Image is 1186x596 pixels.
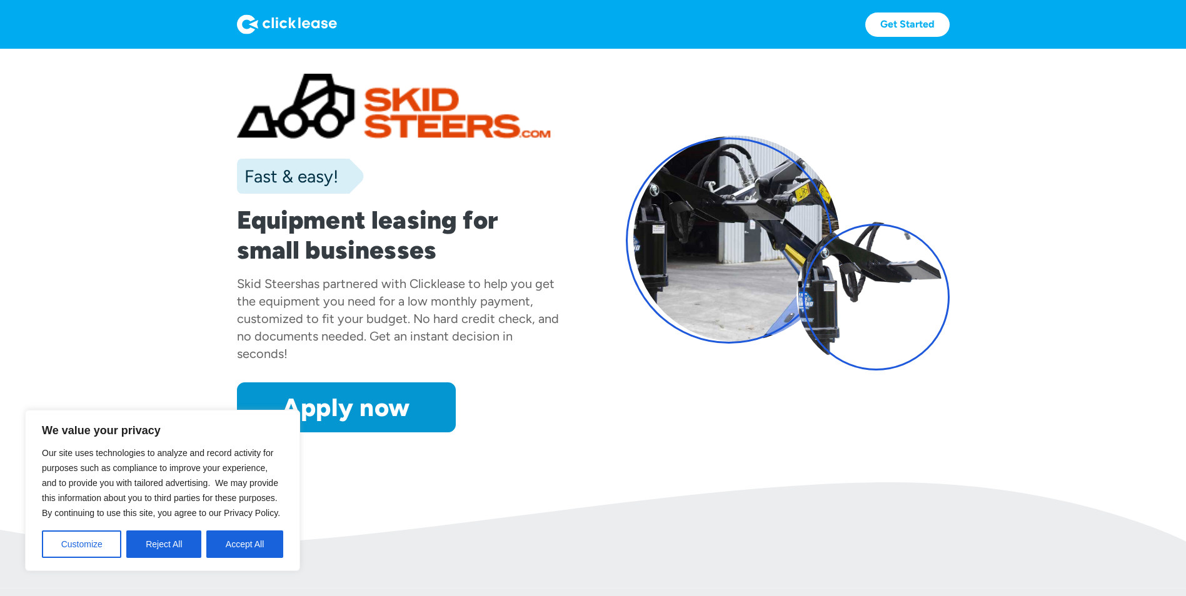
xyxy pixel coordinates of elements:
[42,448,280,518] span: Our site uses technologies to analyze and record activity for purposes such as compliance to impr...
[25,410,300,571] div: We value your privacy
[126,530,201,558] button: Reject All
[237,205,561,265] h1: Equipment leasing for small businesses
[237,276,559,361] div: has partnered with Clicklease to help you get the equipment you need for a low monthly payment, c...
[237,276,301,291] div: Skid Steers
[237,164,338,189] div: Fast & easy!
[206,530,283,558] button: Accept All
[237,382,456,432] a: Apply now
[42,530,121,558] button: Customize
[237,14,337,34] img: Logo
[42,423,283,438] p: We value your privacy
[865,12,950,37] a: Get Started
